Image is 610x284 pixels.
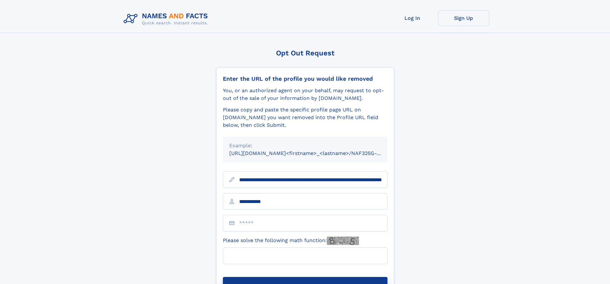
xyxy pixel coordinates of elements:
a: Log In [387,10,438,26]
div: Example: [229,142,381,150]
a: Sign Up [438,10,489,26]
div: Please copy and paste the specific profile page URL on [DOMAIN_NAME] you want removed into the Pr... [223,106,387,129]
small: [URL][DOMAIN_NAME]<firstname>_<lastname>/NAF325G-xxxxxxxx [229,150,400,156]
div: Opt Out Request [216,49,394,57]
div: Enter the URL of the profile you would like removed [223,75,387,82]
label: Please solve the following math function: [223,237,359,245]
div: You, or an authorized agent on your behalf, may request to opt-out of the sale of your informatio... [223,87,387,102]
img: Logo Names and Facts [121,10,213,28]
